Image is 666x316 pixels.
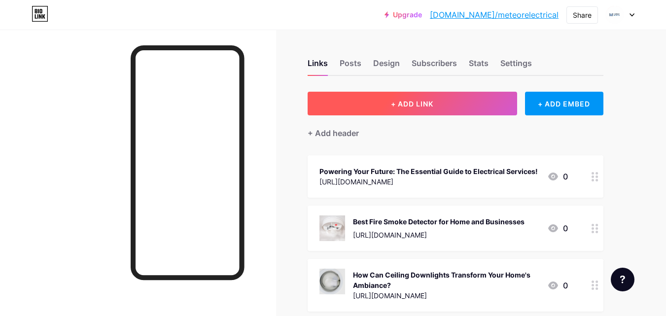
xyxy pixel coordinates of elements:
[391,100,433,108] span: + ADD LINK
[547,222,568,234] div: 0
[340,57,361,75] div: Posts
[573,10,592,20] div: Share
[525,92,603,115] div: + ADD EMBED
[430,9,559,21] a: [DOMAIN_NAME]/meteorelectrical
[308,57,328,75] div: Links
[308,92,517,115] button: + ADD LINK
[353,270,539,290] div: How Can Ceiling Downlights Transform Your Home's Ambiance?
[547,280,568,291] div: 0
[605,5,624,24] img: meteorelectrical
[412,57,457,75] div: Subscribers
[353,230,525,240] div: [URL][DOMAIN_NAME]
[385,11,422,19] a: Upgrade
[353,290,539,301] div: [URL][DOMAIN_NAME]
[353,216,525,227] div: Best Fire Smoke Detector for Home and Businesses
[373,57,400,75] div: Design
[308,127,359,139] div: + Add header
[319,166,538,176] div: Powering Your Future: The Essential Guide to Electrical Services!
[469,57,489,75] div: Stats
[319,176,538,187] div: [URL][DOMAIN_NAME]
[319,269,345,294] img: How Can Ceiling Downlights Transform Your Home's Ambiance?
[319,215,345,241] img: Best Fire Smoke Detector for Home and Businesses
[547,171,568,182] div: 0
[500,57,532,75] div: Settings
